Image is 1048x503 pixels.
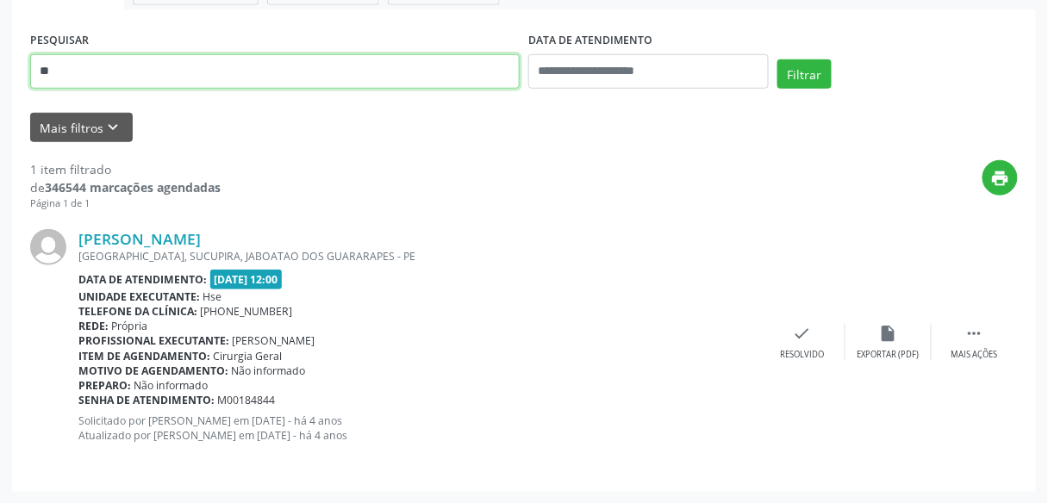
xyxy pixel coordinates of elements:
div: de [30,178,221,196]
b: Senha de atendimento: [78,393,215,407]
b: Profissional executante: [78,333,229,348]
p: Solicitado por [PERSON_NAME] em [DATE] - há 4 anos Atualizado por [PERSON_NAME] em [DATE] - há 4 ... [78,413,759,443]
a: [PERSON_NAME] [78,229,201,248]
div: [GEOGRAPHIC_DATA], SUCUPIRA, JABOATAO DOS GUARARAPES - PE [78,249,759,264]
button: Mais filtroskeyboard_arrow_down [30,113,133,143]
span: [DATE] 12:00 [210,270,283,289]
span: Não informado [232,363,306,378]
button: print [982,160,1018,196]
i: print [991,169,1010,188]
span: Cirurgia Geral [214,349,283,363]
b: Unidade executante: [78,289,200,304]
span: Própria [112,319,148,333]
button: Filtrar [777,59,832,89]
label: DATA DE ATENDIMENTO [528,28,652,54]
span: M00184844 [218,393,276,407]
b: Preparo: [78,378,131,393]
b: Telefone da clínica: [78,304,197,319]
div: Mais ações [951,349,998,361]
span: Não informado [134,378,209,393]
div: Página 1 de 1 [30,196,221,211]
label: PESQUISAR [30,28,89,54]
b: Item de agendamento: [78,349,210,363]
div: 1 item filtrado [30,160,221,178]
span: Hse [203,289,222,304]
i:  [965,324,984,343]
b: Rede: [78,319,109,333]
i: check [793,324,812,343]
div: Resolvido [780,349,824,361]
img: img [30,229,66,265]
span: [PHONE_NUMBER] [201,304,293,319]
strong: 346544 marcações agendadas [45,179,221,196]
b: Motivo de agendamento: [78,363,228,378]
i: keyboard_arrow_down [104,118,123,137]
span: [PERSON_NAME] [233,333,315,348]
b: Data de atendimento: [78,272,207,287]
i: insert_drive_file [879,324,898,343]
div: Exportar (PDF) [858,349,920,361]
